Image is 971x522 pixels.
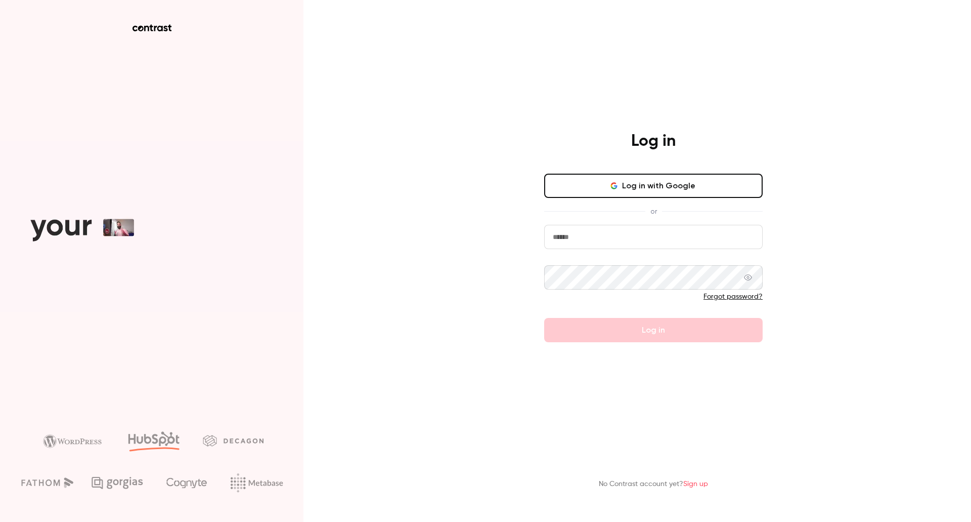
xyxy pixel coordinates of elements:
[599,479,708,490] p: No Contrast account yet?
[683,480,708,488] a: Sign up
[544,174,763,198] button: Log in with Google
[645,206,662,217] span: or
[203,435,263,446] img: decagon
[631,131,676,151] h4: Log in
[703,293,763,300] a: Forgot password?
